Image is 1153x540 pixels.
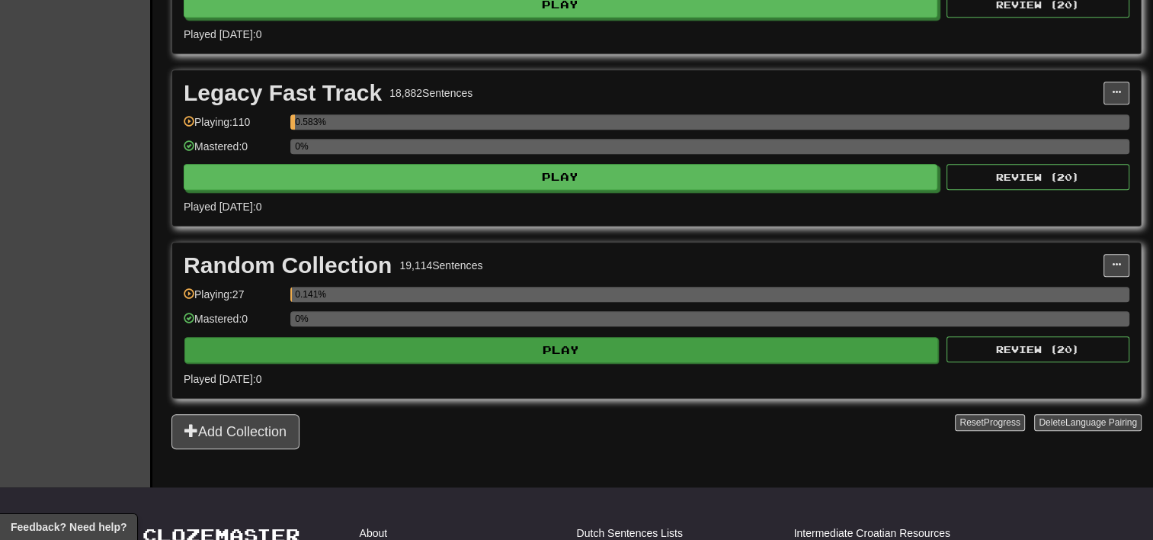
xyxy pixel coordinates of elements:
button: DeleteLanguage Pairing [1034,414,1142,431]
button: Add Collection [171,414,299,449]
div: Random Collection [184,254,392,277]
button: Play [184,337,938,363]
div: Mastered: 0 [184,311,283,336]
span: Language Pairing [1065,417,1137,428]
span: Progress [984,417,1020,428]
div: Playing: 110 [184,114,283,140]
span: Played [DATE]: 0 [184,28,261,40]
div: Legacy Fast Track [184,82,382,104]
button: Play [184,164,937,190]
span: Open feedback widget [11,519,127,535]
div: Playing: 27 [184,287,283,312]
div: 18,882 Sentences [389,85,472,101]
button: ResetProgress [955,414,1024,431]
div: 19,114 Sentences [399,258,482,273]
div: Mastered: 0 [184,139,283,164]
button: Review (20) [946,336,1129,362]
span: Played [DATE]: 0 [184,201,261,213]
button: Review (20) [946,164,1129,190]
span: Played [DATE]: 0 [184,373,261,385]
